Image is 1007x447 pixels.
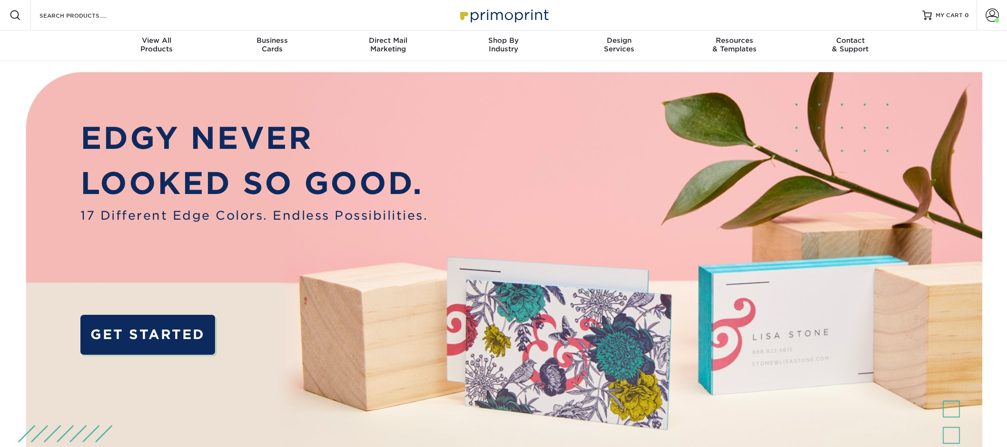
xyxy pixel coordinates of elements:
[99,30,215,61] a: View AllProducts
[330,36,446,53] div: Marketing
[99,36,215,53] div: Products
[215,36,330,45] span: Business
[99,36,215,45] span: View All
[215,36,330,53] div: Cards
[446,30,562,61] a: Shop ByIndustry
[215,30,330,61] a: BusinessCards
[561,36,677,45] span: Design
[677,36,792,53] div: & Templates
[80,161,428,206] p: LOOKED SO GOOD.
[936,11,963,19] span: MY CART
[446,36,562,53] div: Industry
[39,10,131,21] input: SEARCH PRODUCTS.....
[80,315,215,355] a: GET STARTED
[965,12,969,19] span: 0
[330,30,446,61] a: Direct MailMarketing
[677,30,792,61] a: Resources& Templates
[456,5,551,25] img: Primoprint
[792,36,908,45] span: Contact
[561,30,677,61] a: DesignServices
[792,30,908,61] a: Contact& Support
[792,36,908,53] div: & Support
[80,206,428,224] span: 17 Different Edge Colors. Endless Possibilities.
[677,36,792,45] span: Resources
[561,36,677,53] div: Services
[446,36,562,45] span: Shop By
[80,116,428,161] p: EDGY NEVER
[330,36,446,45] span: Direct Mail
